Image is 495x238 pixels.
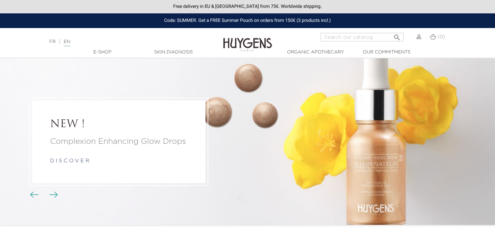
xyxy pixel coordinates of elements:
a: Skin Diagnosis [141,49,206,56]
a: d i s c o v e r [50,158,89,164]
button:  [391,31,403,40]
a: FR [49,39,56,44]
div: Carousel buttons [33,190,54,200]
input: Search [321,33,404,41]
img: Huygens [223,27,272,52]
i:  [393,32,401,39]
a: NEW ! [50,118,187,131]
a: Our commitments [354,49,419,56]
a: Complexion Enhancing Glow Drops [50,136,187,147]
span: (0) [438,35,445,39]
div: | [46,38,201,46]
a: E-Shop [70,49,135,56]
a: EN [64,39,70,46]
a: Organic Apothecary [283,49,348,56]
